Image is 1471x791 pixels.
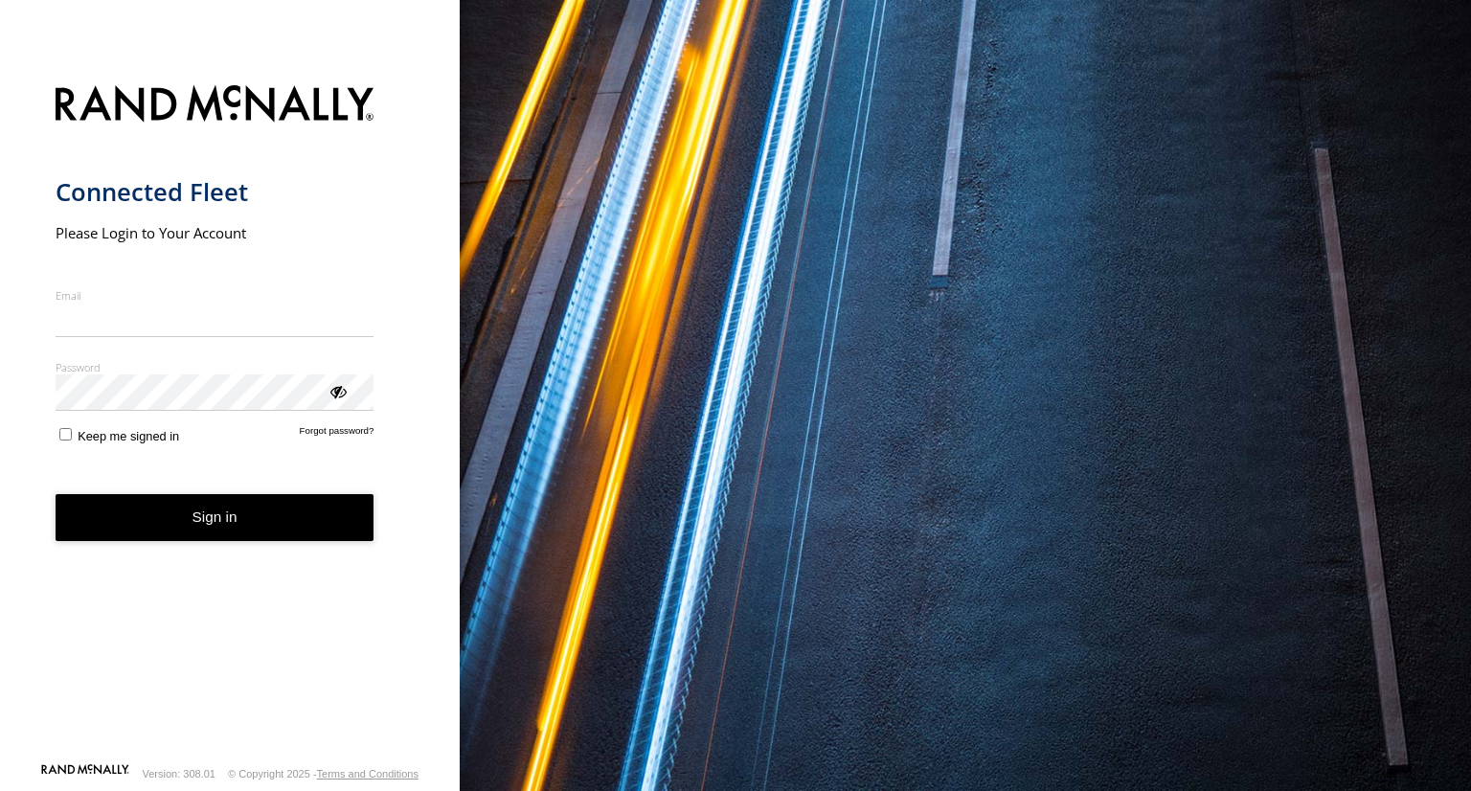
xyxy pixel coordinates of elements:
[228,768,419,780] div: © Copyright 2025 -
[56,494,374,541] button: Sign in
[56,81,374,130] img: Rand McNally
[56,360,374,374] label: Password
[56,176,374,208] h1: Connected Fleet
[56,74,405,762] form: main
[59,428,72,441] input: Keep me signed in
[41,764,129,783] a: Visit our Website
[317,768,419,780] a: Terms and Conditions
[300,425,374,443] a: Forgot password?
[78,429,179,443] span: Keep me signed in
[328,381,347,400] div: ViewPassword
[143,768,215,780] div: Version: 308.01
[56,288,374,303] label: Email
[56,223,374,242] h2: Please Login to Your Account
